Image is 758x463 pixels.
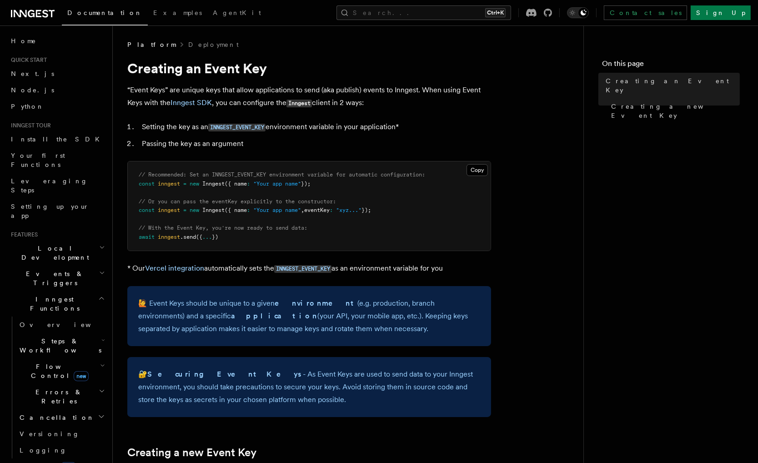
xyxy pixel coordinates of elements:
[207,3,266,25] a: AgentKit
[196,234,202,240] span: ({
[208,122,266,131] a: INNGEST_EVENT_KEY
[7,269,99,287] span: Events & Triggers
[361,207,371,213] span: });
[7,173,107,198] a: Leveraging Steps
[231,312,317,320] strong: application
[7,122,51,129] span: Inngest tour
[7,131,107,147] a: Install the SDK
[7,240,107,266] button: Local Development
[225,207,247,213] span: ({ name
[139,207,155,213] span: const
[336,5,511,20] button: Search...Ctrl+K
[16,384,107,409] button: Errors & Retries
[7,244,99,262] span: Local Development
[301,181,311,187] span: });
[11,177,88,194] span: Leveraging Steps
[190,207,199,213] span: new
[139,171,425,178] span: // Recommended: Set an INNGEST_EVENT_KEY environment variable for automatic configuration:
[20,430,80,438] span: Versioning
[7,291,107,317] button: Inngest Functions
[330,207,333,213] span: :
[16,388,99,406] span: Errors & Retries
[16,442,107,458] a: Logging
[139,225,307,231] span: // With the Event Key, you're now ready to send data:
[158,181,180,187] span: inngest
[158,207,180,213] span: inngest
[607,98,740,124] a: Creating a new Event Key
[74,371,89,381] span: new
[275,299,357,307] strong: environment
[16,409,107,426] button: Cancellation
[7,147,107,173] a: Your first Functions
[148,3,207,25] a: Examples
[467,164,488,176] button: Copy
[11,203,89,219] span: Setting up your app
[202,207,225,213] span: Inngest
[604,5,687,20] a: Contact sales
[16,426,107,442] a: Versioning
[7,56,47,64] span: Quick start
[212,234,218,240] span: })
[691,5,751,20] a: Sign Up
[153,9,202,16] span: Examples
[7,82,107,98] a: Node.js
[202,234,212,240] span: ...
[213,9,261,16] span: AgentKit
[16,317,107,333] a: Overview
[127,84,491,110] p: “Event Keys” are unique keys that allow applications to send (aka publish) events to Inngest. Whe...
[11,136,105,143] span: Install the SDK
[225,181,247,187] span: ({ name
[7,98,107,115] a: Python
[247,181,250,187] span: :
[139,121,491,134] li: Setting the key as an environment variable in your application*
[158,234,180,240] span: inngest
[602,58,740,73] h4: On this page
[7,317,107,458] div: Inngest Functions
[139,198,336,205] span: // Or you can pass the eventKey explicitly to the constructor:
[16,413,95,422] span: Cancellation
[145,264,204,272] a: Vercel integration
[188,40,239,49] a: Deployment
[286,100,312,107] code: Inngest
[301,207,304,213] span: ,
[253,181,301,187] span: "Your app name"
[20,447,67,454] span: Logging
[62,3,148,25] a: Documentation
[7,33,107,49] a: Home
[202,181,225,187] span: Inngest
[127,262,491,275] p: * Our automatically sets the as an environment variable for you
[16,358,107,384] button: Flow Controlnew
[7,266,107,291] button: Events & Triggers
[127,446,256,459] a: Creating a new Event Key
[138,297,480,335] p: 🙋 Event Keys should be unique to a given (e.g. production, branch environments) and a specific (y...
[336,207,361,213] span: "xyz..."
[180,234,196,240] span: .send
[274,265,331,273] code: INNGEST_EVENT_KEY
[16,337,101,355] span: Steps & Workflows
[139,234,155,240] span: await
[16,362,100,380] span: Flow Control
[138,368,480,406] p: 🔐 - As Event Keys are used to send data to your Inngest environment, you should take precautions ...
[11,70,54,77] span: Next.js
[7,295,98,313] span: Inngest Functions
[16,333,107,358] button: Steps & Workflows
[304,207,330,213] span: eventKey
[274,264,331,272] a: INNGEST_EVENT_KEY
[11,103,44,110] span: Python
[147,370,303,378] strong: Securing Event Keys
[171,98,212,107] a: Inngest SDK
[485,8,506,17] kbd: Ctrl+K
[183,181,186,187] span: =
[127,40,176,49] span: Platform
[7,231,38,238] span: Features
[247,207,250,213] span: :
[11,36,36,45] span: Home
[7,198,107,224] a: Setting up your app
[606,76,740,95] span: Creating an Event Key
[11,86,54,94] span: Node.js
[602,73,740,98] a: Creating an Event Key
[611,102,740,120] span: Creating a new Event Key
[7,65,107,82] a: Next.js
[567,7,589,18] button: Toggle dark mode
[127,60,491,76] h1: Creating an Event Key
